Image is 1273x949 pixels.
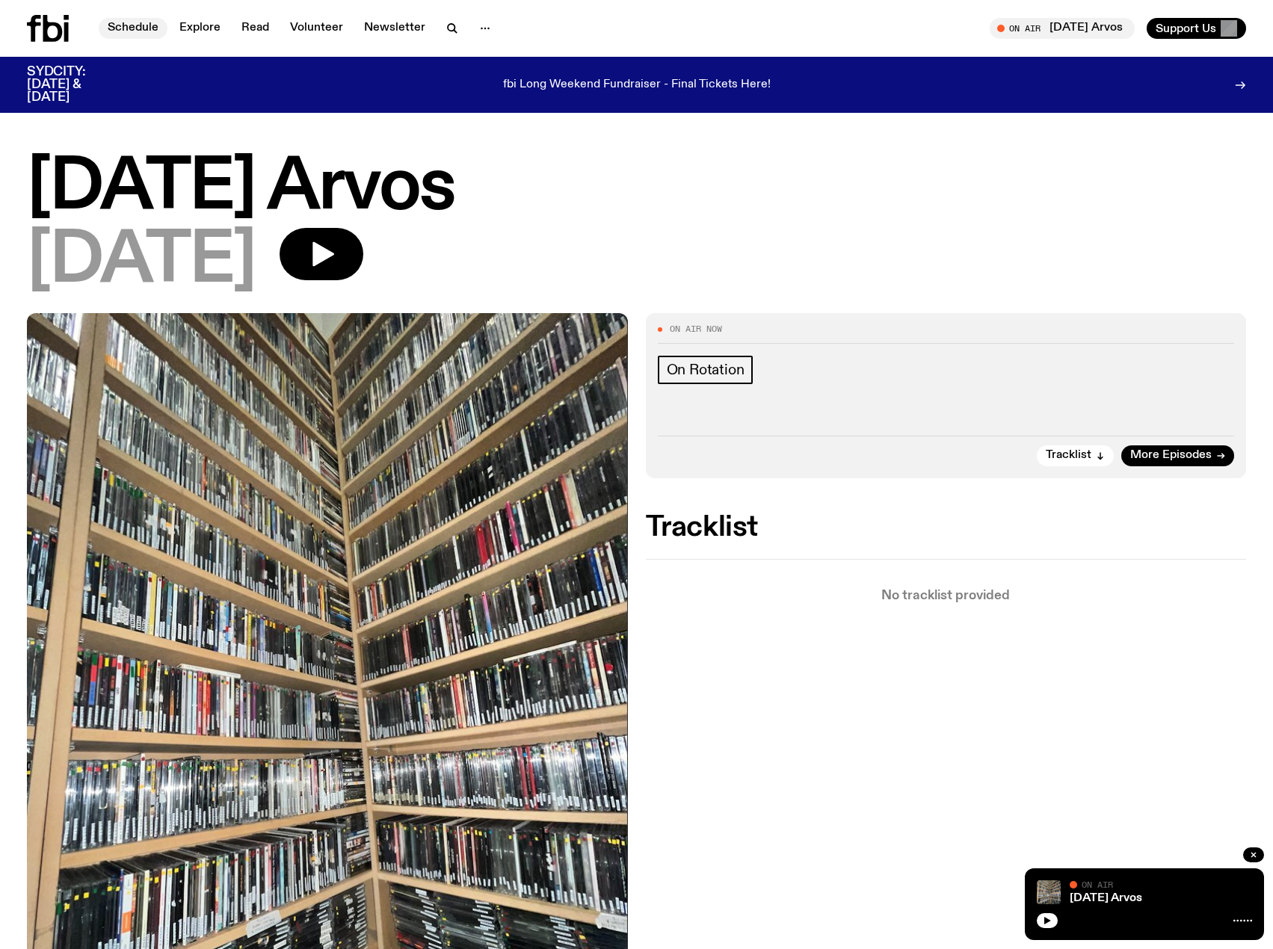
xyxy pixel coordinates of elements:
h3: SYDCITY: [DATE] & [DATE] [27,66,123,104]
a: Volunteer [281,18,352,39]
a: Newsletter [355,18,434,39]
a: [DATE] Arvos [1070,892,1142,904]
a: On Rotation [658,356,753,384]
span: On Air [1082,880,1113,889]
span: Support Us [1156,22,1216,35]
span: [DATE] [27,228,256,295]
p: No tracklist provided [646,590,1247,602]
span: Tracklist [1046,450,1091,461]
a: Read [232,18,278,39]
a: Schedule [99,18,167,39]
span: On Air Now [670,325,722,333]
p: fbi Long Weekend Fundraiser - Final Tickets Here! [503,78,771,92]
span: On Rotation [667,362,745,378]
button: Tracklist [1037,445,1114,466]
button: Support Us [1147,18,1246,39]
span: More Episodes [1130,450,1212,461]
a: More Episodes [1121,445,1234,466]
img: A corner shot of the fbi music library [1037,880,1061,904]
a: Explore [170,18,229,39]
h1: [DATE] Arvos [27,155,1246,222]
button: On Air[DATE] Arvos [990,18,1135,39]
h2: Tracklist [646,514,1247,541]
